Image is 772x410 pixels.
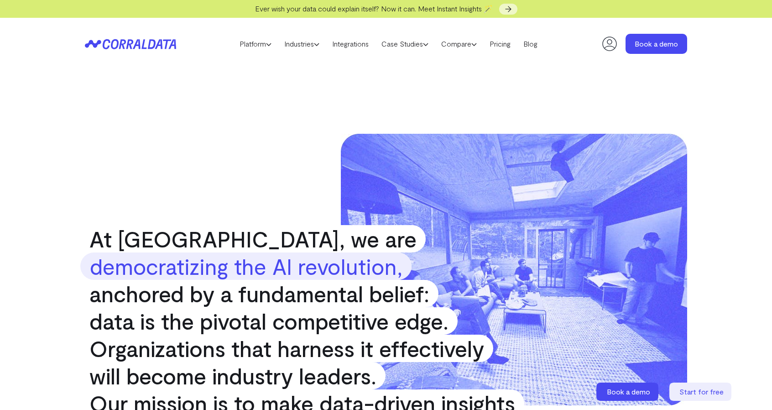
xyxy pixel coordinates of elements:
[80,362,386,389] span: will become industry leaders.
[80,335,493,362] span: Organizations that harness it effectively
[233,37,278,51] a: Platform
[435,37,483,51] a: Compare
[80,252,412,280] strong: democratizing the AI revolution,
[679,387,724,396] span: Start for free
[517,37,544,51] a: Blog
[669,383,733,401] a: Start for free
[375,37,435,51] a: Case Studies
[596,383,660,401] a: Book a demo
[607,387,650,396] span: Book a demo
[326,37,375,51] a: Integrations
[80,225,426,252] span: At [GEOGRAPHIC_DATA], we are
[80,280,438,307] span: anchored by a fundamental belief:
[278,37,326,51] a: Industries
[80,307,458,335] span: data is the pivotal competitive edge.
[483,37,517,51] a: Pricing
[255,4,493,13] span: Ever wish your data could explain itself? Now it can. Meet Instant Insights 🪄
[626,34,687,54] a: Book a demo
